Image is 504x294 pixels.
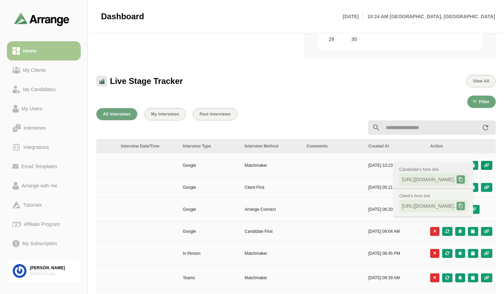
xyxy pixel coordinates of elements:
[7,80,81,99] a: My Candidates
[467,96,496,108] button: Filter
[466,75,496,87] button: View All
[151,112,179,117] span: My Interviews
[245,250,298,257] p: Matchmaker
[245,184,298,190] p: Client First
[7,195,81,215] a: Tutorials
[368,275,422,281] p: [DATE] 09:39 AM
[327,34,336,44] span: Monday 29 September 2025
[368,184,422,190] p: [DATE] 05:11 PM
[14,12,69,26] img: arrangeai-name-small-logo.4d2b8aee.svg
[121,143,175,149] div: Interview Date/Time
[245,228,298,235] p: Candidate First
[363,12,495,21] p: 10:24 AM [GEOGRAPHIC_DATA], [GEOGRAPHIC_DATA]
[101,11,144,22] span: Dashboard
[30,271,75,277] div: VikasArrange
[343,12,363,21] p: [DATE]
[19,105,45,113] div: My Users
[7,61,81,80] a: My Clients
[7,259,81,283] a: [PERSON_NAME]VikasArrange
[306,143,360,149] div: Comments
[368,250,422,257] p: [DATE] 06:45 PM
[481,123,490,132] i: appended action
[20,47,39,55] div: Home
[183,162,236,168] p: Google
[7,215,81,234] a: Affiliate Program
[20,201,44,209] div: Tutorials
[7,99,81,118] a: My Users
[368,228,422,235] p: [DATE] 09:04 AM
[245,206,298,213] p: Arrange Connect
[20,85,58,94] div: My Candidates
[245,275,298,281] p: Matchmaker
[183,275,236,281] p: Teams
[479,99,490,104] span: Filter
[183,184,236,190] p: Google
[19,182,60,190] div: Arrange with me
[21,220,63,228] div: Affiliate Program
[21,143,52,151] div: Integrations
[7,157,81,176] a: Email Templates
[193,108,237,120] button: Past Interviews
[399,194,430,198] span: Client's form link
[245,162,298,168] p: Matchmaker
[368,206,422,213] p: [DATE] 06:20 PM
[7,234,81,253] a: My Subscription
[368,162,422,168] p: [DATE] 10:23 AM
[7,118,81,138] a: Interviews
[110,76,183,86] span: Live Stage Tracker
[183,206,236,213] p: Google
[349,34,359,44] span: Tuesday 30 September 2025
[21,124,48,132] div: Interviews
[7,41,81,61] a: Home
[20,66,49,74] div: My Clients
[473,79,489,84] span: View All
[245,143,298,149] div: Interview Method
[7,138,81,157] a: Integrations
[144,108,186,120] button: My Interviews
[30,265,75,271] div: [PERSON_NAME]
[7,176,81,195] a: Arrange with me
[368,143,422,149] div: Created At
[402,176,457,183] span: [URL][DOMAIN_NAME]..
[199,112,231,117] span: Past Interviews
[430,143,492,149] div: Action
[402,203,457,209] span: [URL][DOMAIN_NAME]..
[183,143,236,149] div: Interview Type
[183,250,236,257] p: In Person
[103,112,131,117] span: All Interviews
[96,108,137,120] button: All Interviews
[183,228,236,235] p: Google
[19,162,60,171] div: Email Templates
[20,239,60,248] div: My Subscription
[399,167,439,172] span: Candidate's form link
